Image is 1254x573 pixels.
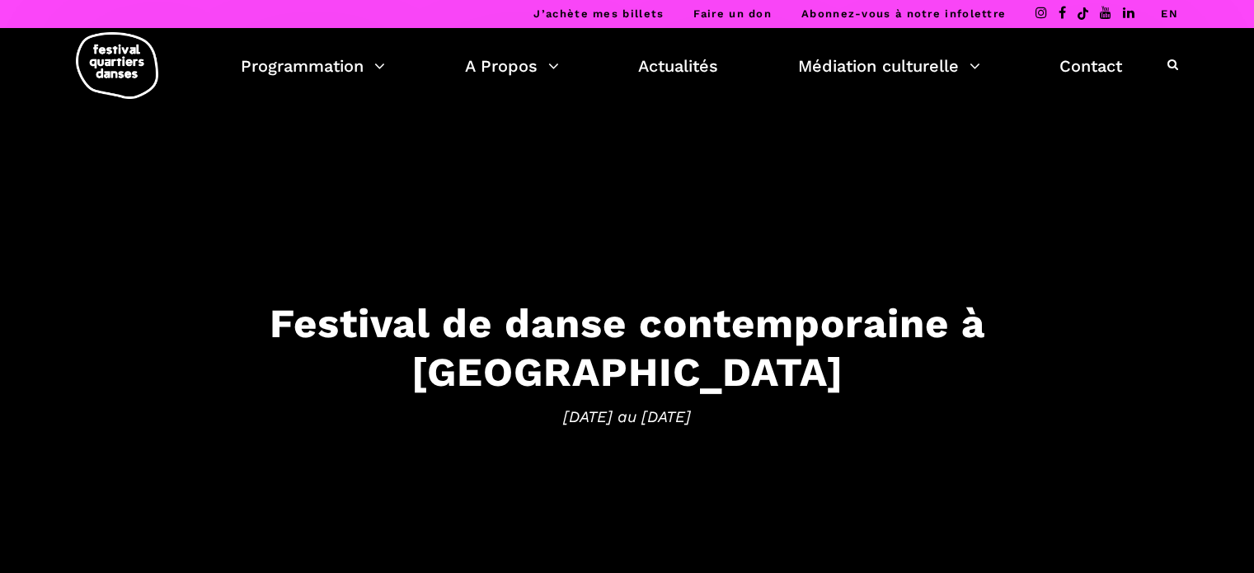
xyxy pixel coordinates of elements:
[116,299,1139,397] h3: Festival de danse contemporaine à [GEOGRAPHIC_DATA]
[638,52,718,80] a: Actualités
[533,7,664,20] a: J’achète mes billets
[465,52,559,80] a: A Propos
[76,32,158,99] img: logo-fqd-med
[1161,7,1178,20] a: EN
[1059,52,1122,80] a: Contact
[116,404,1139,429] span: [DATE] au [DATE]
[241,52,385,80] a: Programmation
[798,52,980,80] a: Médiation culturelle
[693,7,772,20] a: Faire un don
[801,7,1006,20] a: Abonnez-vous à notre infolettre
